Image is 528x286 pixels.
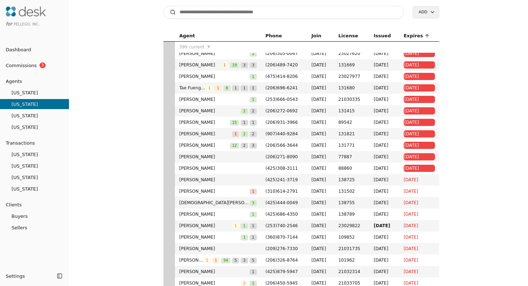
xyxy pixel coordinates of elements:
span: [DATE] [311,50,330,57]
button: 3 [241,61,248,69]
span: [PERSON_NAME] [179,61,221,69]
button: 3 [241,257,248,264]
span: [DATE] [404,176,435,183]
span: [DATE] [374,268,395,275]
span: Settings [6,272,25,280]
span: 2 [241,108,248,114]
button: 1 [232,130,239,137]
span: [DATE] [404,234,435,241]
span: ( 206 ) 931 - 3966 [265,120,298,125]
span: [DATE] [404,50,434,57]
button: 1 [206,84,213,92]
span: [DATE] [404,222,435,229]
span: [DATE] [374,84,395,92]
span: 19 [230,62,240,68]
span: [PERSON_NAME] [179,188,250,195]
button: 1 [250,84,257,92]
button: 1 [250,188,257,195]
span: ( 475 ) 414 - 8206 [265,74,298,79]
span: [DATE] [374,142,395,149]
span: [DATE] [311,61,330,69]
img: Desk [6,6,46,17]
span: 1 [232,85,239,91]
span: 3 [250,143,257,149]
span: Tae Fuengarom [179,84,206,92]
span: [DATE] [374,234,395,241]
span: 131821 [338,130,365,137]
span: 88860 [338,165,365,172]
button: 19 [230,61,240,69]
span: [DATE] [311,211,330,218]
button: 1 [250,96,257,103]
span: [DATE] [404,211,435,218]
button: 12 [230,142,240,149]
span: [DATE] [374,165,395,172]
button: 5 [232,257,239,264]
span: Agent [179,32,195,40]
span: 138789 [338,211,365,218]
span: [DATE] [404,61,434,69]
span: ( 310 ) 614 - 2791 [265,189,298,194]
span: 131680 [338,84,365,92]
span: [DATE] [311,107,330,114]
span: ( 206 ) 450 - 5945 [265,281,298,286]
span: ( 206 ) 326 - 8764 [265,258,298,263]
span: [DATE] [404,199,435,206]
button: 1 [241,222,248,229]
span: Pellego, Inc. [14,22,40,26]
span: 2 [250,108,257,114]
span: ( 425 ) 444 - 0049 [265,200,298,205]
span: 1 [250,74,257,80]
span: 1 [250,269,257,275]
span: [PERSON_NAME] [179,211,250,218]
span: Join [311,32,321,40]
span: [DATE] [404,73,434,80]
span: [DATE] [374,61,395,69]
span: ( 253 ) 666 - 0543 [265,97,298,102]
button: 1 [212,257,219,264]
span: 3 [250,62,257,68]
button: 3 [250,61,257,69]
span: 1 [250,235,257,240]
span: ( 425 ) 241 - 3719 [265,177,298,182]
span: 2 [250,131,257,137]
span: 54 [221,258,231,263]
span: 3 [250,200,257,206]
span: 1 [250,223,257,229]
span: ( 206 ) 271 - 8090 [265,154,298,159]
button: 1 [250,211,257,218]
span: ( 206 ) 305 - 0047 [265,51,298,56]
span: 23029822 [338,222,365,229]
button: 3 [250,199,257,206]
span: 2 [250,51,257,57]
span: 1 [214,85,222,91]
span: 1 [241,223,248,229]
span: 131502 [338,188,365,195]
span: [DATE] [311,142,330,149]
button: 2 [241,107,248,114]
span: [DATE] [374,176,395,183]
button: 1 [250,222,257,229]
button: 2 [250,50,257,57]
span: [DATE] [404,84,434,92]
span: ( 206 ) 566 - 3644 [265,143,298,148]
span: [PERSON_NAME] [179,245,257,252]
span: 21031735 [338,245,365,252]
span: [DATE] [404,119,434,126]
span: [DATE] [404,107,434,114]
span: 399 current [179,43,204,51]
span: 1 [250,212,257,217]
button: 54 [221,257,231,264]
span: 21032314 [338,268,365,275]
span: 77887 [338,153,365,160]
span: ( 425 ) 308 - 3111 [265,166,298,171]
span: [PERSON_NAME] [179,107,241,114]
button: 1 [250,268,257,275]
span: 1 [232,131,239,137]
span: [DATE] [374,222,395,229]
span: ( 206 ) 489 - 7420 [265,62,298,67]
span: 3 [241,258,248,263]
span: [DATE] [311,130,330,137]
span: 8 [223,85,231,91]
span: Expires [404,32,423,40]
